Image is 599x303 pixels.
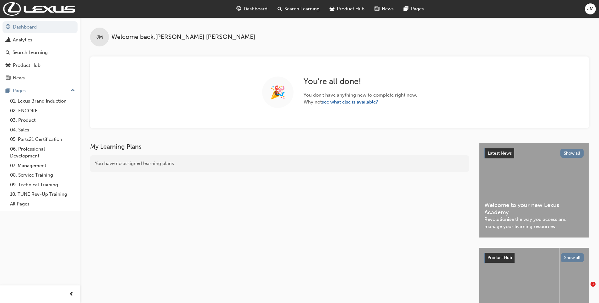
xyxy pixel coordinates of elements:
[231,3,273,15] a: guage-iconDashboard
[484,148,584,158] a: Latest NewsShow all
[322,99,378,105] a: see what else is available?
[560,149,584,158] button: Show all
[6,37,10,43] span: chart-icon
[69,290,74,298] span: prev-icon
[90,155,469,172] div: You have no assigned learning plans
[6,63,10,68] span: car-icon
[587,5,594,13] span: JM
[304,77,417,87] h2: You ' re all done!
[96,34,103,41] span: JM
[484,202,584,216] span: Welcome to your new Lexus Academy
[8,180,78,190] a: 09. Technical Training
[3,2,75,16] img: Trak
[479,143,589,238] a: Latest NewsShow allWelcome to your new Lexus AcademyRevolutionise the way you access and manage y...
[484,216,584,230] span: Revolutionise the way you access and manage your learning resources.
[370,3,399,15] a: news-iconNews
[3,85,78,97] button: Pages
[273,3,325,15] a: search-iconSearch Learning
[8,161,78,171] a: 07. Management
[8,135,78,144] a: 05. Parts21 Certification
[399,3,429,15] a: pages-iconPages
[8,144,78,161] a: 06. Professional Development
[284,5,320,13] span: Search Learning
[3,72,78,84] a: News
[244,5,267,13] span: Dashboard
[90,143,469,150] h3: My Learning Plans
[337,5,364,13] span: Product Hub
[6,88,10,94] span: pages-icon
[8,106,78,116] a: 02. ENCORE
[278,5,282,13] span: search-icon
[578,282,593,297] iframe: Intercom live chat
[236,5,241,13] span: guage-icon
[8,125,78,135] a: 04. Sales
[6,50,10,56] span: search-icon
[13,36,32,44] div: Analytics
[13,74,25,82] div: News
[13,49,48,56] div: Search Learning
[375,5,379,13] span: news-icon
[6,24,10,30] span: guage-icon
[8,96,78,106] a: 01. Lexus Brand Induction
[591,282,596,287] span: 1
[6,75,10,81] span: news-icon
[8,115,78,125] a: 03. Product
[484,253,584,263] a: Product HubShow all
[304,92,417,99] span: You don ' t have anything new to complete right now.
[13,62,40,69] div: Product Hub
[8,199,78,209] a: All Pages
[585,3,596,14] button: JM
[411,5,424,13] span: Pages
[330,5,334,13] span: car-icon
[8,189,78,199] a: 10. TUNE Rev-Up Training
[325,3,370,15] a: car-iconProduct Hub
[3,21,78,33] a: Dashboard
[8,170,78,180] a: 08. Service Training
[382,5,394,13] span: News
[488,151,512,156] span: Latest News
[561,253,584,262] button: Show all
[13,87,26,94] div: Pages
[488,255,512,260] span: Product Hub
[111,34,255,41] span: Welcome back , [PERSON_NAME] [PERSON_NAME]
[3,60,78,71] a: Product Hub
[404,5,408,13] span: pages-icon
[3,47,78,58] a: Search Learning
[270,89,286,96] span: 🎉
[304,98,417,106] span: Why not
[3,34,78,46] a: Analytics
[71,87,75,95] span: up-icon
[3,20,78,85] button: DashboardAnalyticsSearch LearningProduct HubNews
